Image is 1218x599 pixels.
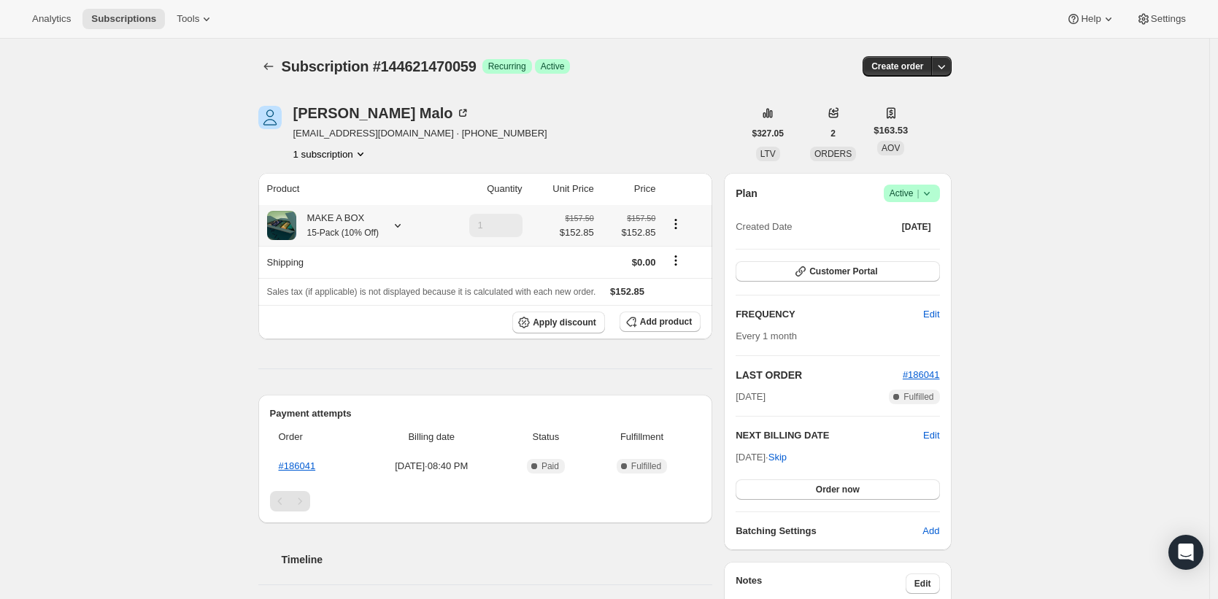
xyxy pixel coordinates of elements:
[768,450,787,465] span: Skip
[736,452,787,463] span: [DATE] ·
[736,186,758,201] h2: Plan
[296,211,379,240] div: MAKE A BOX
[270,491,701,511] nav: Pagination
[736,479,939,500] button: Order now
[736,368,903,382] h2: LAST ORDER
[752,128,784,139] span: $327.05
[23,9,80,29] button: Analytics
[258,56,279,77] button: Subscriptions
[270,406,701,421] h2: Payment attempts
[488,61,526,72] span: Recurring
[809,266,877,277] span: Customer Portal
[438,173,527,205] th: Quantity
[816,484,860,495] span: Order now
[736,331,797,341] span: Every 1 month
[760,446,795,469] button: Skip
[893,217,940,237] button: [DATE]
[620,312,701,332] button: Add product
[258,246,438,278] th: Shipping
[177,13,199,25] span: Tools
[736,428,923,443] h2: NEXT BILLING DATE
[560,225,594,240] span: $152.85
[830,128,836,139] span: 2
[906,573,940,594] button: Edit
[917,188,919,199] span: |
[293,147,368,161] button: Product actions
[258,173,438,205] th: Product
[32,13,71,25] span: Analytics
[882,143,900,153] span: AOV
[631,460,661,472] span: Fulfilled
[258,106,282,129] span: Stacey Malo
[270,421,359,453] th: Order
[871,61,923,72] span: Create order
[760,149,776,159] span: LTV
[279,460,316,471] a: #186041
[533,317,596,328] span: Apply discount
[902,221,931,233] span: [DATE]
[814,149,852,159] span: ORDERS
[664,216,687,232] button: Product actions
[541,460,559,472] span: Paid
[307,228,379,238] small: 15-Pack (10% Off)
[903,391,933,403] span: Fulfilled
[1168,535,1203,570] div: Open Intercom Messenger
[822,123,844,144] button: 2
[914,519,948,543] button: Add
[267,287,596,297] span: Sales tax (if applicable) is not displayed because it is calculated with each new order.
[736,390,766,404] span: [DATE]
[566,214,594,223] small: $157.50
[736,307,923,322] h2: FREQUENCY
[632,257,656,268] span: $0.00
[863,56,932,77] button: Create order
[914,578,931,590] span: Edit
[922,524,939,538] span: Add
[512,312,605,333] button: Apply discount
[923,428,939,443] button: Edit
[1128,9,1195,29] button: Settings
[874,123,908,138] span: $163.53
[598,173,660,205] th: Price
[91,13,156,25] span: Subscriptions
[736,524,922,538] h6: Batching Settings
[168,9,223,29] button: Tools
[82,9,165,29] button: Subscriptions
[890,186,934,201] span: Active
[527,173,598,205] th: Unit Price
[1057,9,1124,29] button: Help
[363,459,501,474] span: [DATE] · 08:40 PM
[914,303,948,326] button: Edit
[293,126,547,141] span: [EMAIL_ADDRESS][DOMAIN_NAME] · [PHONE_NUMBER]
[744,123,793,144] button: $327.05
[293,106,471,120] div: [PERSON_NAME] Malo
[627,214,655,223] small: $157.50
[903,368,940,382] button: #186041
[509,430,583,444] span: Status
[1151,13,1186,25] span: Settings
[610,286,644,297] span: $152.85
[664,252,687,268] button: Shipping actions
[282,552,713,567] h2: Timeline
[603,225,656,240] span: $152.85
[736,261,939,282] button: Customer Portal
[640,316,692,328] span: Add product
[267,211,296,240] img: product img
[923,307,939,322] span: Edit
[736,573,906,594] h3: Notes
[592,430,692,444] span: Fulfillment
[541,61,565,72] span: Active
[1081,13,1101,25] span: Help
[282,58,477,74] span: Subscription #144621470059
[903,369,940,380] a: #186041
[363,430,501,444] span: Billing date
[736,220,792,234] span: Created Date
